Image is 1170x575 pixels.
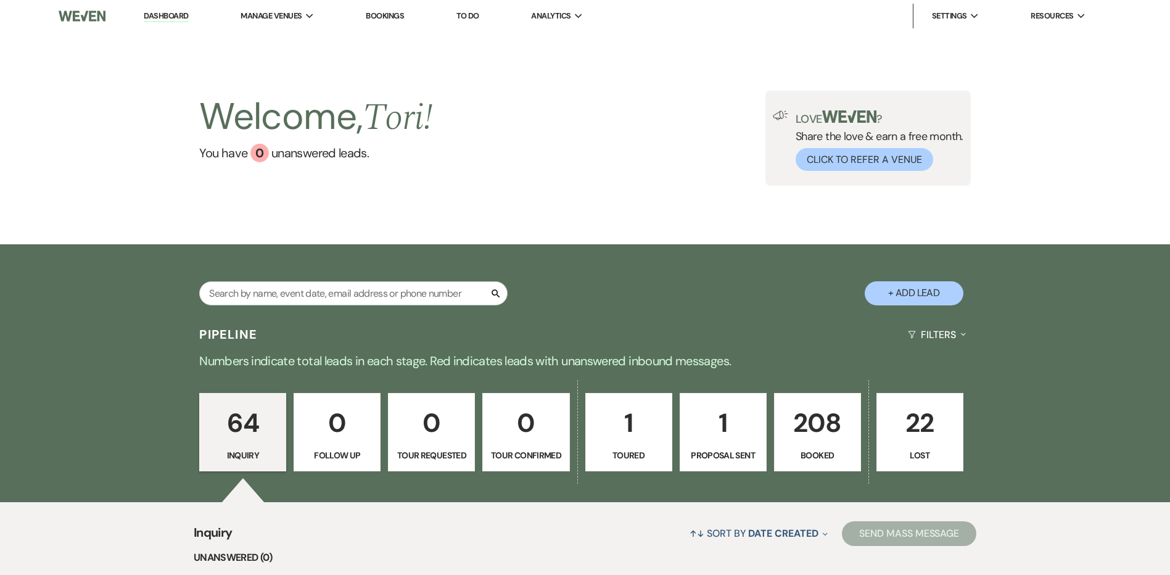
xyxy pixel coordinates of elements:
p: Proposal Sent [688,449,759,462]
li: Unanswered (0) [194,550,976,566]
a: 0Tour Requested [388,393,475,472]
button: + Add Lead [865,281,963,305]
span: Manage Venues [241,10,302,22]
p: Booked [782,449,853,462]
p: 1 [593,402,664,444]
button: Filters [903,318,970,351]
p: Follow Up [302,449,373,462]
p: 208 [782,402,853,444]
a: 0Tour Confirmed [482,393,569,472]
img: weven-logo-green.svg [822,110,877,123]
a: 1Toured [585,393,672,472]
input: Search by name, event date, email address or phone number [199,281,508,305]
a: 208Booked [774,393,861,472]
p: 1 [688,402,759,444]
a: 64Inquiry [199,393,286,472]
a: 0Follow Up [294,393,381,472]
a: 22Lost [876,393,963,472]
h2: Welcome, [199,91,432,144]
button: Click to Refer a Venue [796,148,933,171]
img: loud-speaker-illustration.svg [773,110,788,120]
p: 0 [396,402,467,444]
span: Tori ! [363,89,432,146]
p: Tour Confirmed [490,449,561,462]
p: Numbers indicate total leads in each stage. Red indicates leads with unanswered inbound messages. [141,351,1029,371]
span: Date Created [748,527,818,540]
p: 22 [884,402,955,444]
a: Bookings [366,10,404,21]
span: Analytics [531,10,571,22]
a: To Do [456,10,479,21]
p: Lost [884,449,955,462]
a: Dashboard [144,10,188,22]
span: Settings [932,10,967,22]
a: 1Proposal Sent [680,393,767,472]
div: 0 [250,144,269,162]
h3: Pipeline [199,326,257,343]
img: Weven Logo [59,3,105,29]
div: Share the love & earn a free month. [788,110,963,171]
span: Inquiry [194,523,233,550]
p: 0 [302,402,373,444]
span: ↑↓ [690,527,704,540]
button: Sort By Date Created [685,517,833,550]
p: Love ? [796,110,963,125]
p: Inquiry [207,449,278,462]
p: Toured [593,449,664,462]
button: Send Mass Message [842,521,976,546]
p: 64 [207,402,278,444]
p: 0 [490,402,561,444]
p: Tour Requested [396,449,467,462]
a: You have 0 unanswered leads. [199,144,432,162]
span: Resources [1031,10,1073,22]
